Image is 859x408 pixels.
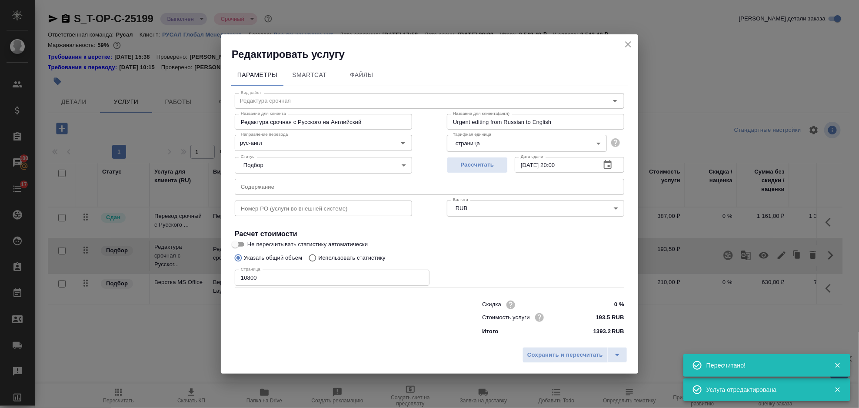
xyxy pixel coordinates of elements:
[527,350,603,360] span: Сохранить и пересчитать
[235,157,412,174] div: Подбор
[447,200,624,217] div: RUB
[244,254,302,262] p: Указать общий объем
[236,70,278,80] span: Параметры
[453,140,483,147] button: страница
[482,327,498,336] p: Итого
[397,137,409,149] button: Open
[232,47,638,61] h2: Редактировать услугу
[482,313,530,322] p: Стоимость услуги
[592,298,624,311] input: ✎ Введи что-нибудь
[523,347,608,363] button: Сохранить и пересчитать
[289,70,330,80] span: SmartCat
[706,361,821,370] div: Пересчитано!
[622,38,635,51] button: close
[592,311,624,324] input: ✎ Введи что-нибудь
[318,254,386,262] p: Использовать статистику
[829,386,846,394] button: Закрыть
[247,240,368,249] span: Не пересчитывать статистику автоматически
[235,229,624,239] h4: Расчет стоимости
[447,157,508,173] button: Рассчитать
[241,161,266,169] button: Подбор
[453,204,470,212] button: RUB
[341,70,383,80] span: Файлы
[593,327,611,336] p: 1393.2
[447,135,607,151] div: страница
[706,385,821,394] div: Услуга отредактирована
[452,160,503,170] span: Рассчитать
[829,361,846,369] button: Закрыть
[612,327,624,336] p: RUB
[482,300,501,309] p: Скидка
[523,347,627,363] div: split button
